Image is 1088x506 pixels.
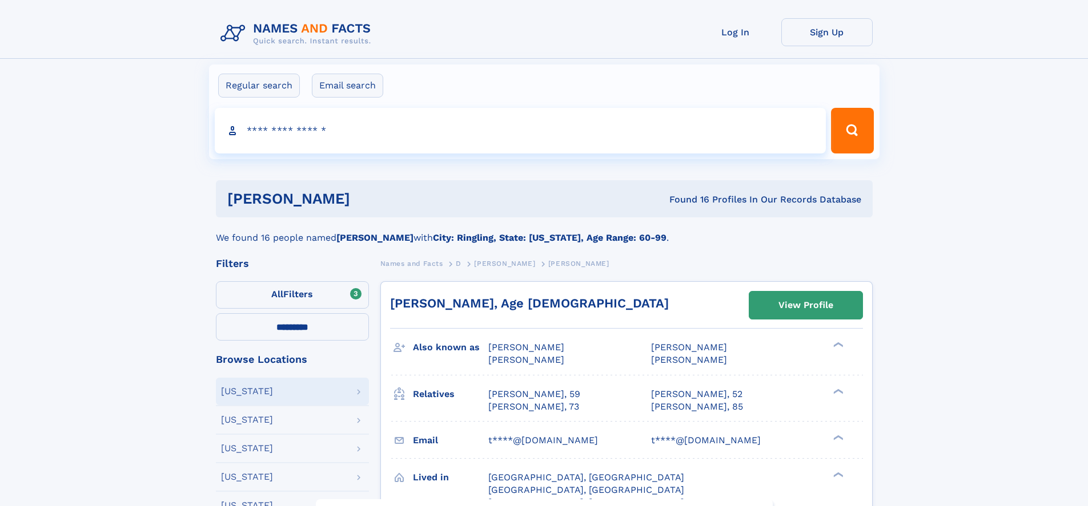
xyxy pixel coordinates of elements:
h3: Lived in [413,468,488,487]
div: [US_STATE] [221,387,273,396]
a: [PERSON_NAME], 52 [651,388,742,400]
h1: [PERSON_NAME] [227,192,510,206]
span: [PERSON_NAME] [474,260,535,268]
div: Found 16 Profiles In Our Records Database [509,193,861,206]
img: Logo Names and Facts [216,18,380,49]
div: ❯ [830,387,844,395]
span: [PERSON_NAME] [488,342,564,353]
div: ❯ [830,471,844,478]
a: [PERSON_NAME] [474,256,535,270]
input: search input [215,108,826,153]
div: Browse Locations [216,354,369,365]
h3: Also known as [413,338,488,357]
span: [PERSON_NAME] [548,260,609,268]
label: Filters [216,281,369,309]
span: All [271,289,283,299]
div: [US_STATE] [221,444,273,453]
a: [PERSON_NAME], 59 [488,388,580,400]
a: [PERSON_NAME], 73 [488,400,579,413]
div: ❯ [830,341,844,349]
div: View Profile [778,292,833,318]
div: [US_STATE] [221,415,273,424]
span: D [456,260,461,268]
span: [GEOGRAPHIC_DATA], [GEOGRAPHIC_DATA] [488,472,684,483]
div: ❯ [830,434,844,441]
h3: Relatives [413,384,488,404]
a: D [456,256,461,270]
button: Search Button [831,108,873,153]
h3: Email [413,431,488,450]
a: Sign Up [781,18,873,46]
span: [PERSON_NAME] [488,354,564,365]
a: Log In [690,18,781,46]
span: [PERSON_NAME] [651,354,727,365]
a: View Profile [749,292,862,319]
a: Names and Facts [380,256,443,270]
label: Regular search [218,74,300,98]
a: [PERSON_NAME], Age [DEMOGRAPHIC_DATA] [390,296,669,310]
div: We found 16 people named with . [216,217,873,245]
b: City: Ringling, State: [US_STATE], Age Range: 60-99 [433,232,667,243]
span: [GEOGRAPHIC_DATA], [GEOGRAPHIC_DATA] [488,484,684,495]
div: [US_STATE] [221,472,273,481]
a: [PERSON_NAME], 85 [651,400,743,413]
label: Email search [312,74,383,98]
span: [PERSON_NAME] [651,342,727,353]
b: [PERSON_NAME] [336,232,413,243]
div: Filters [216,258,369,269]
